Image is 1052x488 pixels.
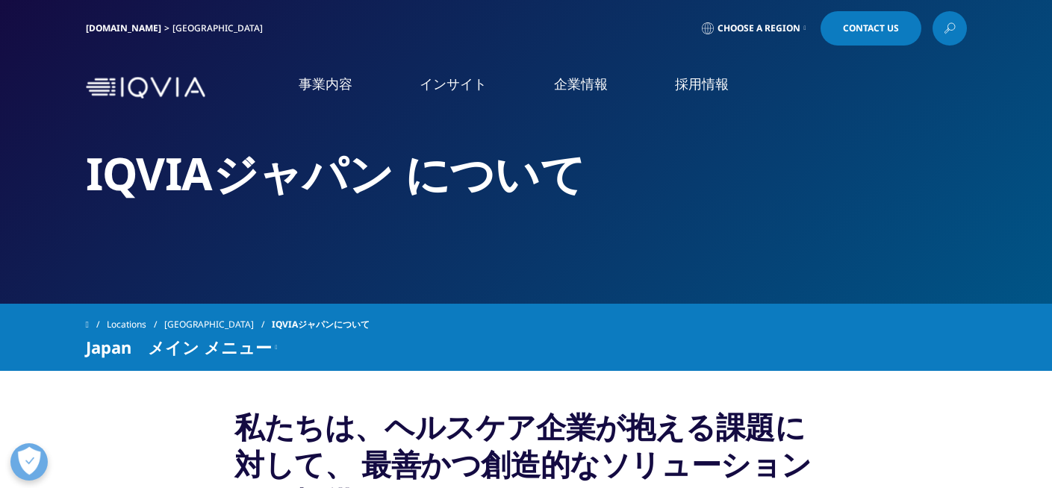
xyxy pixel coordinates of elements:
[718,22,800,34] span: Choose a Region
[420,75,487,93] a: インサイト
[299,75,352,93] a: 事業内容
[86,146,967,201] h2: IQVIAジャパン について
[843,24,899,33] span: Contact Us
[211,52,967,123] nav: Primary
[675,75,729,93] a: 採用情報
[554,75,608,93] a: 企業情報
[272,311,370,338] span: IQVIAジャパンについて
[172,22,269,34] div: [GEOGRAPHIC_DATA]
[821,11,921,46] a: Contact Us
[107,311,164,338] a: Locations
[86,22,161,34] a: [DOMAIN_NAME]
[164,311,272,338] a: [GEOGRAPHIC_DATA]
[10,443,48,481] button: 優先設定センターを開く
[86,338,272,356] span: Japan メイン メニュー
